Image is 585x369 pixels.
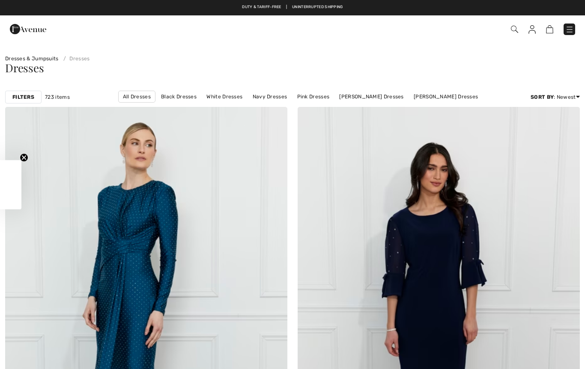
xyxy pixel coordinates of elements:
[546,25,553,33] img: Shopping Bag
[293,91,334,102] a: Pink Dresses
[528,25,536,34] img: My Info
[5,56,59,62] a: Dresses & Jumpsuits
[45,93,70,101] span: 723 items
[300,103,344,114] a: Short Dresses
[531,93,580,101] div: : Newest
[157,91,201,102] a: Black Dresses
[531,94,554,100] strong: Sort By
[202,91,247,102] a: White Dresses
[118,91,155,103] a: All Dresses
[60,56,90,62] a: Dresses
[248,91,292,102] a: Navy Dresses
[20,153,28,162] button: Close teaser
[335,91,408,102] a: [PERSON_NAME] Dresses
[511,26,518,33] img: Search
[10,21,46,38] img: 1ère Avenue
[256,103,299,114] a: Long Dresses
[12,93,34,101] strong: Filters
[5,60,44,75] span: Dresses
[10,24,46,32] a: 1ère Avenue
[409,91,482,102] a: [PERSON_NAME] Dresses
[565,25,574,34] img: Menu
